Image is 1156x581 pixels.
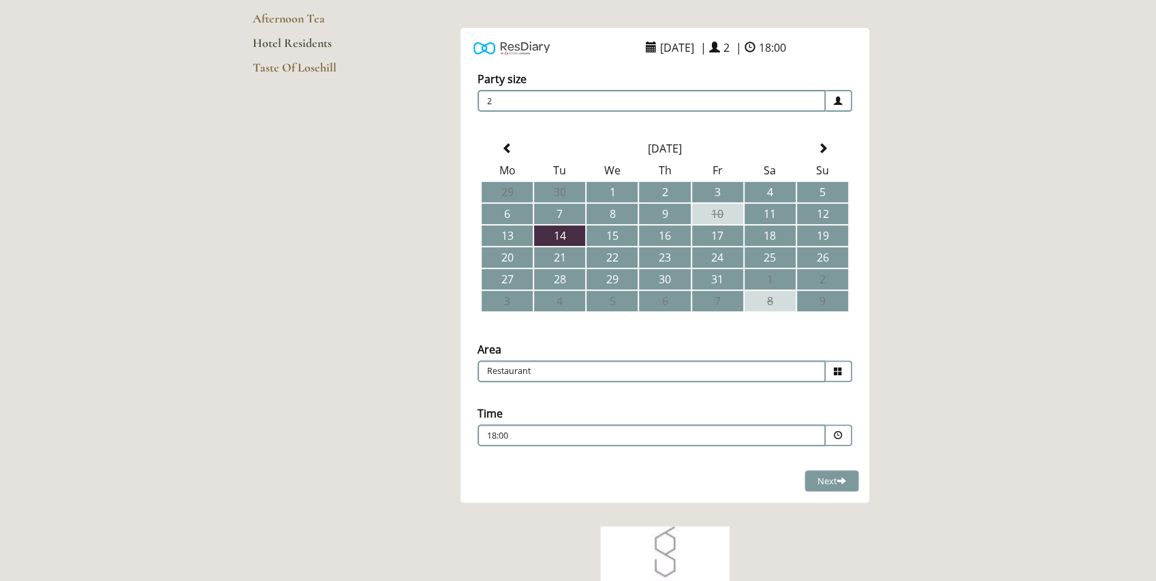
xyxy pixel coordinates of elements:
span: 18:00 [755,37,790,59]
a: Hotel Residents [253,35,383,60]
td: 26 [797,247,848,268]
th: Th [639,160,690,180]
td: 5 [797,182,848,202]
td: 19 [797,225,848,246]
td: 14 [534,225,585,246]
th: We [587,160,638,180]
td: 4 [745,182,796,202]
td: 29 [587,269,638,289]
td: 22 [587,247,638,268]
td: 5 [587,291,638,311]
td: 8 [587,204,638,224]
td: 16 [639,225,690,246]
td: 30 [639,269,690,289]
td: 21 [534,247,585,268]
span: 2 [478,90,826,112]
span: Next [817,475,846,487]
td: 9 [797,291,848,311]
span: Next Month [817,143,828,154]
td: 18 [745,225,796,246]
label: Time [478,406,503,421]
button: Next [804,470,859,492]
td: 1 [587,182,638,202]
td: 15 [587,225,638,246]
td: 29 [482,182,533,202]
td: 1 [745,269,796,289]
td: 23 [639,247,690,268]
a: Afternoon Tea [253,11,383,35]
th: Mo [482,160,533,180]
td: 8 [745,291,796,311]
td: 7 [534,204,585,224]
td: 7 [692,291,743,311]
th: Fr [692,160,743,180]
td: 2 [639,182,690,202]
span: | [700,40,706,55]
td: 4 [534,291,585,311]
label: Area [478,342,501,357]
td: 30 [534,182,585,202]
span: Previous Month [502,143,513,154]
td: 10 [692,204,743,224]
a: Taste Of Losehill [253,60,383,84]
td: 27 [482,269,533,289]
td: 28 [534,269,585,289]
td: 24 [692,247,743,268]
td: 9 [639,204,690,224]
span: [DATE] [657,37,698,59]
th: Sa [745,160,796,180]
td: 11 [745,204,796,224]
td: 13 [482,225,533,246]
td: 3 [482,291,533,311]
p: 18:00 [487,430,734,442]
td: 2 [797,269,848,289]
th: Select Month [534,138,796,159]
td: 25 [745,247,796,268]
td: 31 [692,269,743,289]
td: 20 [482,247,533,268]
td: 17 [692,225,743,246]
img: Powered by ResDiary [473,38,550,58]
th: Tu [534,160,585,180]
td: 6 [482,204,533,224]
td: 6 [639,291,690,311]
th: Su [797,160,848,180]
span: | [736,40,742,55]
label: Party size [478,72,527,87]
td: 12 [797,204,848,224]
td: 3 [692,182,743,202]
span: 2 [720,37,733,59]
